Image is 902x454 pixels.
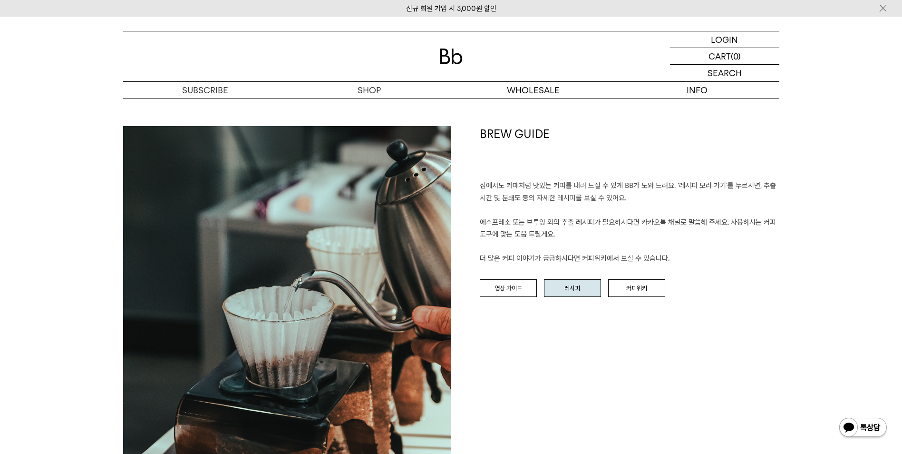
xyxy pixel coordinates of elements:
a: 신규 회원 가입 시 3,000원 할인 [406,4,496,13]
img: 로고 [440,49,463,64]
a: LOGIN [670,31,779,48]
a: CART (0) [670,48,779,65]
img: 카카오톡 채널 1:1 채팅 버튼 [838,417,888,440]
a: 커피위키 [608,279,665,297]
a: SHOP [287,82,451,99]
p: CART [708,48,731,64]
h1: BREW GUIDE [480,126,779,180]
a: 영상 가이드 [480,279,537,297]
p: INFO [615,82,779,99]
p: (0) [731,48,741,64]
p: WHOLESALE [451,82,615,99]
a: 레시피 [544,279,601,297]
p: LOGIN [711,31,738,48]
a: SUBSCRIBE [123,82,287,99]
p: 집에서도 카페처럼 맛있는 커피를 내려 드실 ﻿수 있게 BB가 도와 드려요. '레시피 보러 가기'를 누르시면, 추출 시간 및 분쇄도 등의 자세한 레시피를 보실 수 있어요. 에스... [480,180,779,265]
p: SEARCH [708,65,742,81]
